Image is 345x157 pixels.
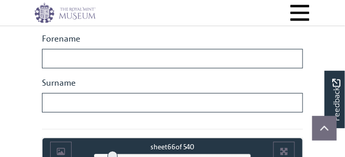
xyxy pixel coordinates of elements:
div: sheet of 540 [94,142,252,151]
img: logo_wide.png [34,3,96,23]
button: Menu [289,2,311,24]
label: Surname [42,76,76,89]
button: Scroll to top [312,116,337,141]
a: Would you like to provide feedback? [325,71,345,128]
label: Forename [42,32,80,45]
span: 66 [167,142,176,151]
span: Feedback [330,78,342,121]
